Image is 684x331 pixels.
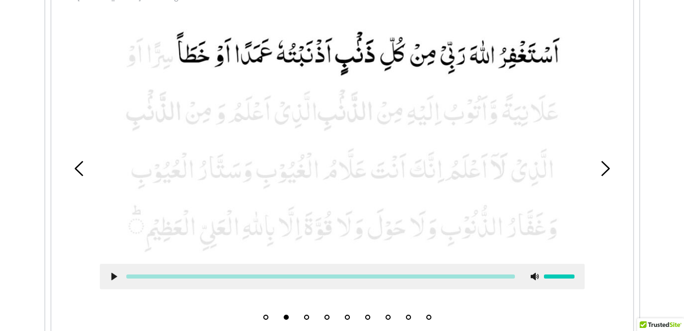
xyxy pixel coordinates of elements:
[365,315,370,320] button: 6 of 9
[304,315,309,320] button: 3 of 9
[345,315,350,320] button: 5 of 9
[426,315,431,320] button: 9 of 9
[324,315,330,320] button: 4 of 9
[406,315,411,320] button: 8 of 9
[284,315,289,320] button: 2 of 9
[386,315,391,320] button: 7 of 9
[263,315,268,320] button: 1 of 9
